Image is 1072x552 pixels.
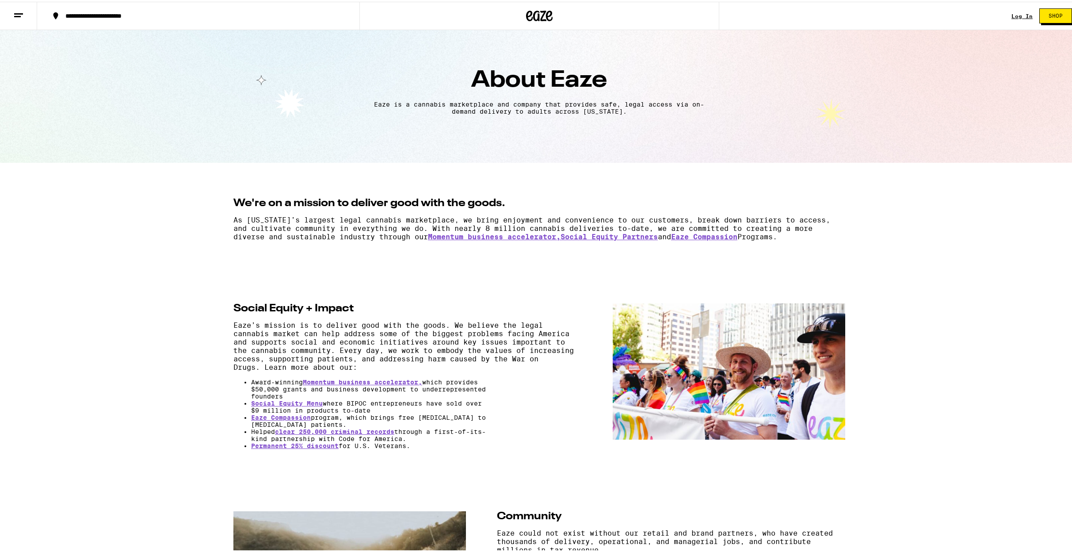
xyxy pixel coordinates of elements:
[233,196,845,207] h2: We're on a mission to deliver good with the goods.
[561,231,658,240] a: Social Equity Partners
[251,426,488,441] li: Helped through a first-of-its-kind partnership with Code for America.
[428,231,561,240] a: Momentum business accelerator,
[251,441,339,448] a: Permanent 25% discount
[221,67,858,90] h1: About Eaze
[370,99,709,113] p: Eaze is a cannabis marketplace and company that provides safe, legal access via on-demand deliver...
[1039,7,1072,22] button: Shop
[251,398,323,405] a: Social Equity Menu
[1049,11,1063,17] span: Shop
[251,441,488,448] li: for U.S. Veterans.
[671,231,737,240] a: Eaze Compassion
[233,319,582,370] p: Eaze’s mission is to deliver good with the goods. We believe the legal cannabis market can help a...
[1011,11,1033,17] a: Log In
[303,377,422,384] a: Momentum business accelerator,
[275,426,394,433] a: clear 250,000 criminal records
[251,377,488,398] li: Award-winning which provides $50,000 grants and business development to underrepresented founders
[251,412,488,426] li: program, which brings free [MEDICAL_DATA] to [MEDICAL_DATA] patients.
[5,6,64,13] span: Hi. Need any help?
[251,398,488,412] li: where BIPOC entrepreneurs have sold over $9 million in products to-date
[233,214,845,240] p: As [US_STATE]’s largest legal cannabis marketplace, we bring enjoyment and convenience to our cus...
[233,302,582,312] h2: Social Equity + Impact
[497,510,845,520] h2: Community
[251,412,311,419] a: Eaze Compassion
